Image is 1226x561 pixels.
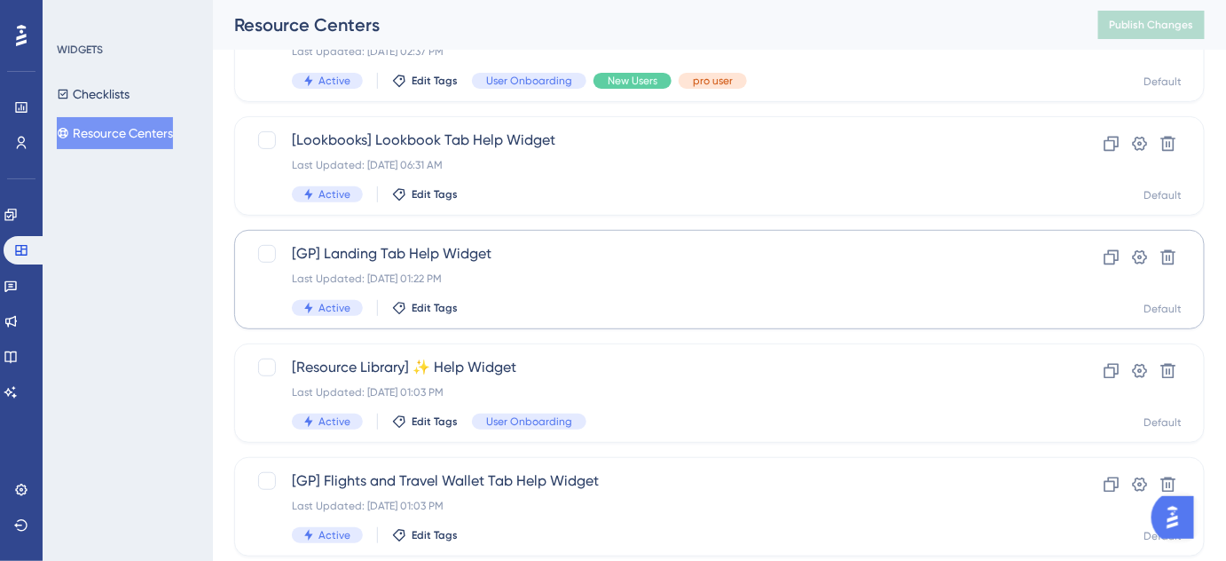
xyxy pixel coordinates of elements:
[486,74,572,88] span: User Onboarding
[292,385,1005,399] div: Last Updated: [DATE] 01:03 PM
[292,272,1005,286] div: Last Updated: [DATE] 01:22 PM
[412,74,458,88] span: Edit Tags
[292,470,1005,492] span: [GP] Flights and Travel Wallet Tab Help Widget
[1144,302,1183,316] div: Default
[1151,491,1205,544] iframe: UserGuiding AI Assistant Launcher
[392,187,458,201] button: Edit Tags
[1098,11,1205,39] button: Publish Changes
[392,415,458,429] button: Edit Tags
[318,415,350,429] span: Active
[1109,18,1194,32] span: Publish Changes
[292,357,1005,378] span: [Resource Library] ✨ Help Widget
[412,301,458,315] span: Edit Tags
[412,415,458,429] span: Edit Tags
[1144,415,1183,430] div: Default
[608,74,657,88] span: New Users
[1144,529,1183,543] div: Default
[318,187,350,201] span: Active
[57,78,130,110] button: Checklists
[318,301,350,315] span: Active
[318,528,350,542] span: Active
[234,12,1054,37] div: Resource Centers
[292,158,1005,172] div: Last Updated: [DATE] 06:31 AM
[1144,75,1183,89] div: Default
[57,43,103,57] div: WIDGETS
[392,74,458,88] button: Edit Tags
[292,243,1005,265] span: [GP] Landing Tab Help Widget
[392,301,458,315] button: Edit Tags
[292,130,1005,151] span: [Lookbooks] Lookbook Tab Help Widget
[57,117,173,149] button: Resource Centers
[292,44,1005,59] div: Last Updated: [DATE] 02:37 PM
[392,528,458,542] button: Edit Tags
[318,74,350,88] span: Active
[486,415,572,429] span: User Onboarding
[292,499,1005,513] div: Last Updated: [DATE] 01:03 PM
[412,187,458,201] span: Edit Tags
[693,74,733,88] span: pro user
[1144,188,1183,202] div: Default
[412,528,458,542] span: Edit Tags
